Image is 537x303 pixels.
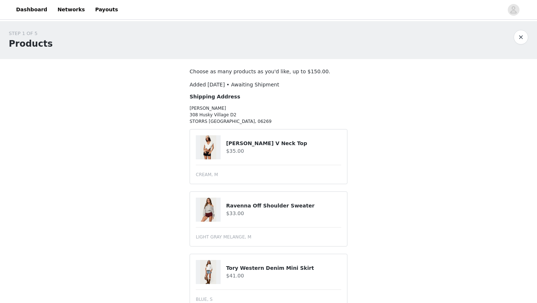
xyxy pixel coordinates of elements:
[196,171,218,178] span: CREAM, M
[190,105,347,125] p: [PERSON_NAME] 308 Husky Village D2 STORRS [GEOGRAPHIC_DATA], 06269
[200,260,216,284] img: Tory Western Denim Mini Skirt
[226,140,341,147] h4: [PERSON_NAME] V Neck Top
[226,210,341,217] h4: $33.00
[91,1,122,18] a: Payouts
[12,1,52,18] a: Dashboard
[510,4,517,16] div: avatar
[9,37,53,50] h1: Products
[226,147,341,155] h4: $35.00
[196,234,251,240] span: LIGHT GRAY MELANGE, M
[200,198,216,222] img: Ravenna Off Shoulder Sweater
[226,202,341,210] h4: Ravenna Off Shoulder Sweater
[9,30,53,37] div: STEP 1 OF 5
[226,264,341,272] h4: Tory Western Denim Mini Skirt
[226,272,341,280] h4: $41.00
[190,68,347,75] p: Choose as many products as you'd like, up to $150.00.
[200,135,216,159] img: Deena Ruffled V Neck Top
[196,296,213,303] span: BLUE, S
[53,1,89,18] a: Networks
[190,82,279,88] span: Added [DATE] • Awaiting Shipment
[190,93,347,101] h4: Shipping Address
